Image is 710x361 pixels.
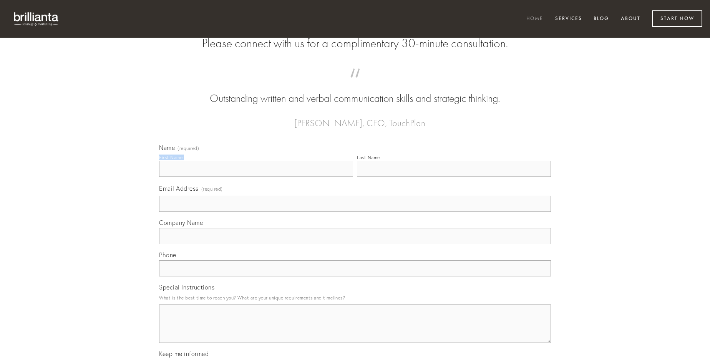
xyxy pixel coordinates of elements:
[8,8,65,30] img: brillianta - research, strategy, marketing
[177,146,199,151] span: (required)
[171,106,539,131] figcaption: — [PERSON_NAME], CEO, TouchPlan
[521,13,548,25] a: Home
[159,251,176,259] span: Phone
[159,144,175,151] span: Name
[159,36,551,51] h2: Please connect with us for a complimentary 30-minute consultation.
[616,13,645,25] a: About
[159,283,214,291] span: Special Instructions
[589,13,614,25] a: Blog
[159,293,551,303] p: What is the best time to reach you? What are your unique requirements and timelines?
[201,184,223,194] span: (required)
[159,185,199,192] span: Email Address
[550,13,587,25] a: Services
[159,219,203,226] span: Company Name
[171,76,539,106] blockquote: Outstanding written and verbal communication skills and strategic thinking.
[159,350,209,358] span: Keep me informed
[652,10,702,27] a: Start Now
[357,155,380,160] div: Last Name
[171,76,539,91] span: “
[159,155,182,160] div: First Name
